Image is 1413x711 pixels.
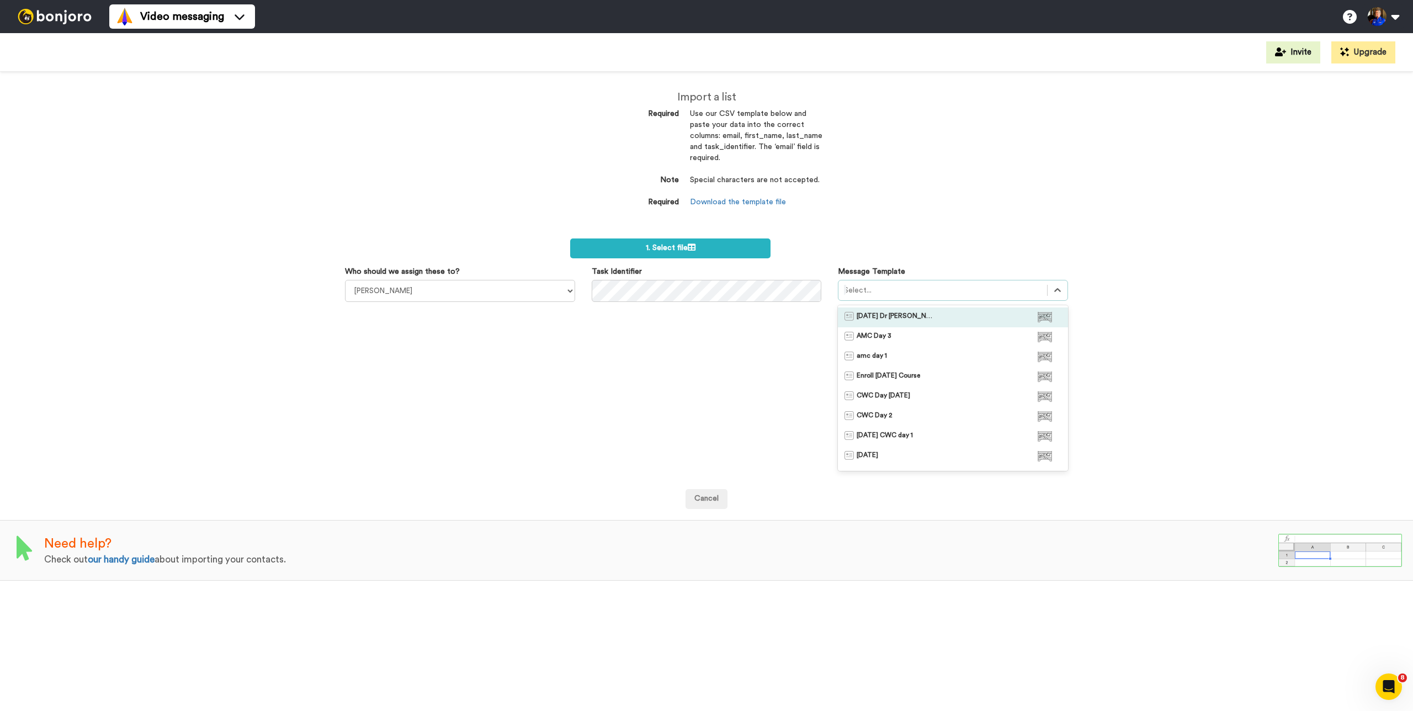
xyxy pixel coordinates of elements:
span: CWC Day [DATE] [857,391,910,402]
img: 95e1a2ca-0990-4914-be20-74dba592ff73 [1038,431,1052,442]
label: Message Template [838,266,905,277]
dd: Special characters are not accepted. [690,175,822,197]
img: vm-color.svg [116,8,134,25]
a: our handy guide [88,555,155,564]
span: Enroll [DATE] Course [857,372,920,383]
img: 95e1a2ca-0990-4914-be20-74dba592ff73 [1038,451,1052,462]
img: 95e1a2ca-0990-4914-be20-74dba592ff73 [1038,312,1052,323]
img: 95e1a2ca-0990-4914-be20-74dba592ff73 [1038,352,1052,363]
a: Download the template file [690,198,786,206]
div: Check out about importing your contacts. [44,553,1278,566]
label: Who should we assign these to? [345,266,460,277]
label: Task Identifier [592,266,642,277]
div: Need help? [44,534,1278,553]
span: [DATE] CWC day 1 [857,431,913,442]
img: 95e1a2ca-0990-4914-be20-74dba592ff73 [1038,332,1052,343]
img: bj-logo-header-white.svg [13,9,96,24]
span: AMC Day 3 [857,332,891,343]
img: Message-temps.svg [844,431,854,440]
a: Cancel [686,489,727,509]
button: Invite [1266,41,1320,63]
button: Upgrade [1331,41,1395,63]
img: Message-temps.svg [844,372,854,380]
dt: Required [591,109,679,120]
span: [DATE] Dr [PERSON_NAME]'s Class [857,312,934,323]
span: amc day 1 [857,352,887,363]
img: 95e1a2ca-0990-4914-be20-74dba592ff73 [1038,372,1052,383]
img: Message-temps.svg [844,451,854,460]
span: 1. Select file [646,244,695,252]
span: [DATE] [857,451,878,462]
img: 95e1a2ca-0990-4914-be20-74dba592ff73 [1038,391,1052,402]
dt: Required [591,197,679,208]
iframe: Intercom live chat [1375,673,1402,700]
img: Message-temps.svg [844,332,854,341]
img: Message-temps.svg [844,312,854,321]
img: 95e1a2ca-0990-4914-be20-74dba592ff73 [1038,411,1052,422]
span: 8 [1398,673,1407,682]
dd: Use our CSV template below and paste your data into the correct columns: email, first_name, last_... [690,109,822,175]
span: Video messaging [140,9,224,24]
img: Message-temps.svg [844,352,854,360]
h2: Import a list [591,91,822,103]
dt: Note [591,175,679,186]
img: Message-temps.svg [844,411,854,420]
img: Message-temps.svg [844,391,854,400]
span: CWC Day 2 [857,411,893,422]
